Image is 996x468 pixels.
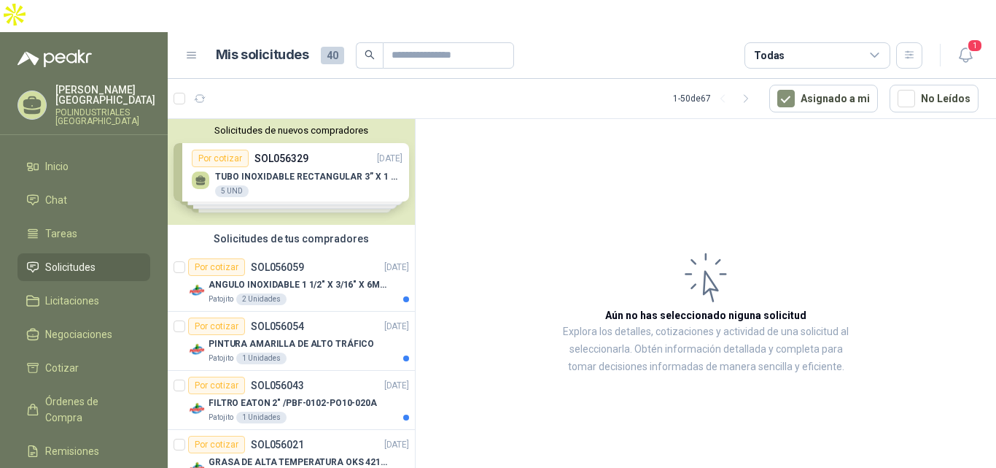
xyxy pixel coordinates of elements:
[236,353,287,364] div: 1 Unidades
[209,396,377,410] p: FILTRO EATON 2" /PBF-0102-PO10-020A
[17,186,150,214] a: Chat
[45,226,77,242] span: Tareas
[168,225,415,253] div: Solicitudes de tus compradores
[236,412,287,423] div: 1 Unidades
[952,42,979,69] button: 1
[769,85,878,112] button: Asignado a mi
[251,380,304,391] p: SOL056043
[17,321,150,348] a: Negociaciones
[561,323,850,376] p: Explora los detalles, cotizaciones y actividad de una solicitud al seleccionarla. Obtén informaci...
[216,45,309,66] h1: Mis solicitudes
[17,287,150,315] a: Licitaciones
[209,337,374,351] p: PINTURA AMARILLA DE ALTO TRÁFICO
[188,341,206,358] img: Company Logo
[321,47,344,64] span: 40
[55,108,155,126] p: POLINDUSTRIALES [GEOGRAPHIC_DATA]
[967,39,983,53] span: 1
[209,278,390,292] p: ANGULO INOXIDABLE 1 1/2" X 3/16" X 6MTS
[55,85,155,105] p: [PERSON_NAME] [GEOGRAPHIC_DATA]
[168,253,415,312] a: Por cotizarSOL056059[DATE] Company LogoANGULO INOXIDABLE 1 1/2" X 3/16" X 6MTSPatojito2 Unidades
[251,440,304,450] p: SOL056021
[45,394,136,426] span: Órdenes de Compra
[45,443,99,459] span: Remisiones
[168,119,415,225] div: Solicitudes de nuevos compradoresPor cotizarSOL056329[DATE] TUBO INOXIDABLE RECTANGULAR 3” X 1 ½”...
[17,354,150,382] a: Cotizar
[209,294,233,305] p: Patojito
[17,50,92,67] img: Logo peakr
[384,379,409,393] p: [DATE]
[188,318,245,335] div: Por cotizar
[168,371,415,430] a: Por cotizarSOL056043[DATE] Company LogoFILTRO EATON 2" /PBF-0102-PO10-020APatojito1 Unidades
[45,360,79,376] span: Cotizar
[236,294,287,305] div: 2 Unidades
[188,282,206,299] img: Company Logo
[45,192,67,208] span: Chat
[384,261,409,275] p: [DATE]
[174,125,409,136] button: Solicitudes de nuevos compradores
[188,436,245,453] div: Por cotizar
[384,438,409,452] p: [DATE]
[188,400,206,418] img: Company Logo
[17,437,150,465] a: Remisiones
[673,87,758,110] div: 1 - 50 de 67
[17,388,150,431] a: Órdenes de Compra
[251,262,304,272] p: SOL056059
[384,320,409,334] p: [DATE]
[188,258,245,276] div: Por cotizar
[17,220,150,248] a: Tareas
[17,153,150,180] a: Inicio
[605,307,806,323] h3: Aún no has seleccionado niguna solicitud
[45,259,96,275] span: Solicitudes
[168,312,415,371] a: Por cotizarSOL056054[DATE] Company LogoPINTURA AMARILLA DE ALTO TRÁFICOPatojito1 Unidades
[754,47,785,64] div: Todas
[365,50,375,60] span: search
[17,253,150,281] a: Solicitudes
[209,353,233,364] p: Patojito
[45,326,112,342] span: Negociaciones
[209,412,233,423] p: Patojito
[251,321,304,331] p: SOL056054
[890,85,979,112] button: No Leídos
[188,377,245,394] div: Por cotizar
[45,158,69,174] span: Inicio
[45,293,99,309] span: Licitaciones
